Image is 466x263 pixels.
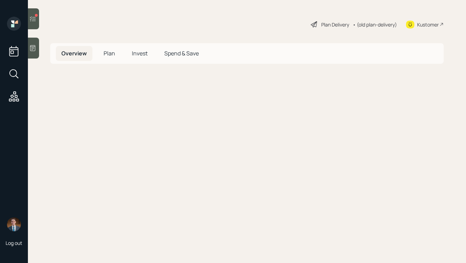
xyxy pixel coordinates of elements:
div: Plan Delivery [321,21,349,28]
span: Invest [132,49,148,57]
div: Kustomer [417,21,439,28]
span: Plan [104,49,115,57]
div: Log out [6,240,22,246]
img: hunter_neumayer.jpg [7,217,21,231]
span: Spend & Save [164,49,199,57]
div: • (old plan-delivery) [353,21,397,28]
span: Overview [61,49,87,57]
